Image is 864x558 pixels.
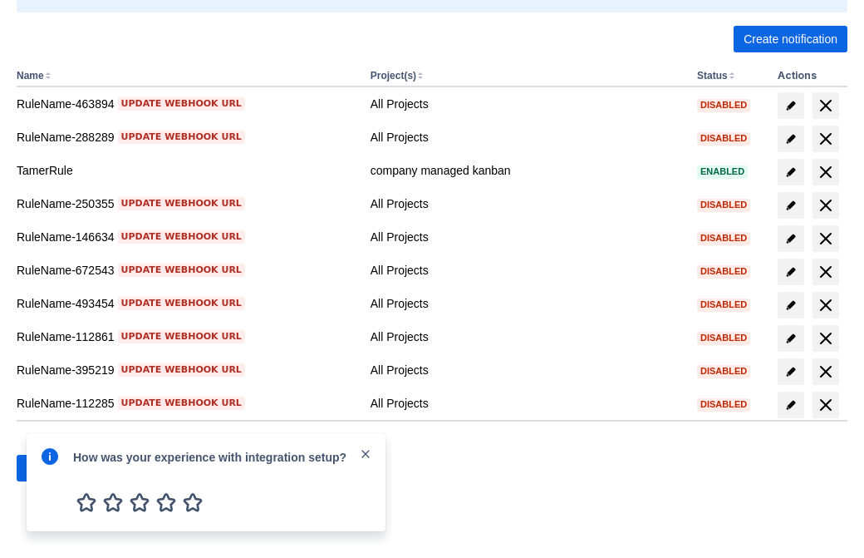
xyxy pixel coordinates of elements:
[17,328,357,345] div: RuleName-112861
[697,300,750,309] span: Disabled
[121,397,242,410] span: Update webhook URL
[121,97,242,111] span: Update webhook URL
[371,362,684,378] div: All Projects
[17,195,357,212] div: RuleName-250355
[816,328,836,348] span: delete
[73,447,359,466] div: How was your experience with integration setup?
[17,262,357,279] div: RuleName-672543
[17,229,357,245] div: RuleName-146634
[17,70,44,81] button: Name
[179,489,206,516] span: 5
[371,229,684,245] div: All Projects
[121,363,242,377] span: Update webhook URL
[17,129,357,146] div: RuleName-288289
[17,362,357,378] div: RuleName-395219
[40,447,60,467] span: info
[816,129,836,149] span: delete
[697,167,748,176] span: Enabled
[784,365,798,378] span: edit
[816,96,836,116] span: delete
[30,501,834,518] div: : jc-df640c46-6f09-4632-a7c0-4ef5f1fcd49a
[121,197,242,210] span: Update webhook URL
[816,295,836,315] span: delete
[371,195,684,212] div: All Projects
[126,489,153,516] span: 3
[371,96,684,112] div: All Projects
[784,99,798,112] span: edit
[697,267,750,276] span: Disabled
[359,447,372,461] span: close
[784,332,798,345] span: edit
[371,262,684,279] div: All Projects
[17,162,357,179] div: TamerRule
[784,398,798,412] span: edit
[121,330,242,343] span: Update webhook URL
[697,200,750,210] span: Disabled
[121,297,242,310] span: Update webhook URL
[121,230,242,244] span: Update webhook URL
[371,328,684,345] div: All Projects
[73,489,100,516] span: 1
[371,395,684,412] div: All Projects
[816,195,836,215] span: delete
[816,362,836,382] span: delete
[771,66,847,87] th: Actions
[744,26,837,52] span: Create notification
[697,234,750,243] span: Disabled
[697,134,750,143] span: Disabled
[697,367,750,376] span: Disabled
[816,262,836,282] span: delete
[121,131,242,144] span: Update webhook URL
[734,26,847,52] button: Create notification
[784,199,798,212] span: edit
[697,400,750,409] span: Disabled
[697,70,728,81] button: Status
[153,489,179,516] span: 4
[371,129,684,146] div: All Projects
[784,265,798,279] span: edit
[17,295,357,312] div: RuleName-493454
[371,295,684,312] div: All Projects
[17,395,357,412] div: RuleName-112285
[371,70,416,81] button: Project(s)
[121,264,242,277] span: Update webhook URL
[784,132,798,146] span: edit
[816,162,836,182] span: delete
[697,333,750,343] span: Disabled
[371,162,684,179] div: company managed kanban
[17,96,357,112] div: RuleName-463894
[784,165,798,179] span: edit
[100,489,126,516] span: 2
[784,232,798,245] span: edit
[697,101,750,110] span: Disabled
[784,299,798,312] span: edit
[816,229,836,249] span: delete
[816,395,836,415] span: delete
